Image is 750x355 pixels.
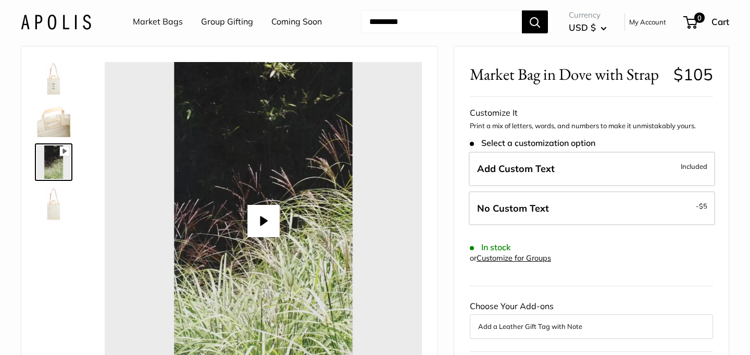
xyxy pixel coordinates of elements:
[37,145,70,179] img: Market Bag in Dove with Strap
[470,105,713,121] div: Customize It
[569,19,607,36] button: USD $
[569,22,596,33] span: USD $
[37,104,70,137] img: Market Bag in Dove with Strap
[673,64,713,84] span: $105
[711,16,729,27] span: Cart
[477,202,549,214] span: No Custom Text
[694,13,705,23] span: 0
[477,163,555,175] span: Add Custom Text
[361,10,522,33] input: Search...
[271,14,322,30] a: Coming Soon
[469,152,715,186] label: Add Custom Text
[201,14,253,30] a: Group Gifting
[35,185,72,223] a: Market Bag in Dove with Strap
[470,65,666,84] span: Market Bag in Dove with Strap
[37,62,70,95] img: Market Bag in Dove with Strap
[133,14,183,30] a: Market Bags
[35,60,72,97] a: Market Bag in Dove with Strap
[522,10,548,33] button: Search
[470,242,511,252] span: In stock
[21,14,91,29] img: Apolis
[699,202,707,210] span: $5
[629,16,666,28] a: My Account
[478,320,705,333] button: Add a Leather Gift Tag with Note
[469,191,715,226] label: Leave Blank
[247,205,280,237] button: Play
[696,200,707,212] span: -
[35,143,72,181] a: Market Bag in Dove with Strap
[470,299,713,338] div: Choose Your Add-ons
[569,8,607,22] span: Currency
[35,102,72,139] a: Market Bag in Dove with Strap
[470,251,551,265] div: or
[470,138,595,148] span: Select a customization option
[470,121,713,131] p: Print a mix of letters, words, and numbers to make it unmistakably yours.
[477,253,551,263] a: Customize for Groups
[681,160,707,173] span: Included
[37,187,70,221] img: Market Bag in Dove with Strap
[684,14,729,30] a: 0 Cart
